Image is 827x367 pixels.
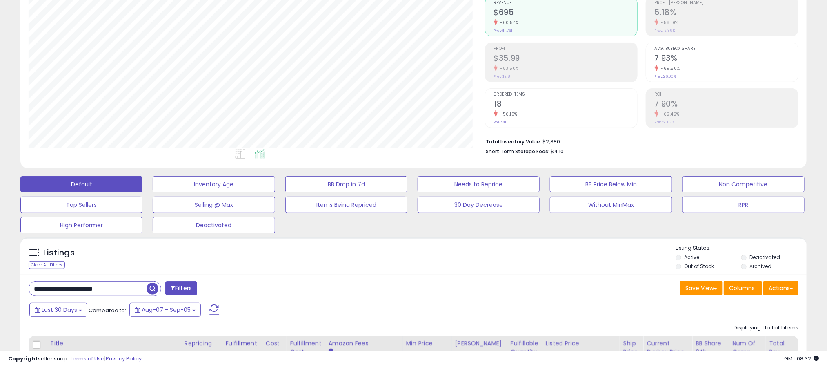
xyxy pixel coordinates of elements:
[769,339,799,356] div: Total Rev.
[50,339,178,348] div: Title
[682,176,805,192] button: Non Competitive
[486,148,550,155] b: Short Term Storage Fees:
[185,339,219,348] div: Repricing
[290,339,322,356] div: Fulfillment Cost
[129,303,201,317] button: Aug-07 - Sep-05
[655,47,798,51] span: Avg. Buybox Share
[734,324,798,332] div: Displaying 1 to 1 of 1 items
[418,197,540,213] button: 30 Day Decrease
[8,355,38,363] strong: Copyright
[655,54,798,65] h2: 7.93%
[655,120,675,125] small: Prev: 21.02%
[655,99,798,110] h2: 7.90%
[623,339,640,356] div: Ship Price
[406,339,448,348] div: Min Price
[42,306,77,314] span: Last 30 Days
[724,281,762,295] button: Columns
[494,120,507,125] small: Prev: 41
[43,247,75,259] h5: Listings
[749,263,771,270] label: Archived
[486,136,792,146] li: $2,380
[494,74,510,79] small: Prev: $218
[498,111,518,117] small: -56.10%
[551,148,564,155] span: $4.10
[498,20,519,26] small: -60.54%
[685,263,714,270] label: Out of Stock
[680,281,723,295] button: Save View
[29,261,65,269] div: Clear All Filters
[106,355,142,363] a: Privacy Policy
[696,339,725,356] div: BB Share 24h.
[550,197,672,213] button: Without MinMax
[20,197,142,213] button: Top Sellers
[729,284,755,292] span: Columns
[676,244,807,252] p: Listing States:
[89,307,126,314] span: Compared to:
[749,254,780,261] label: Deactivated
[486,138,542,145] b: Total Inventory Value:
[550,176,672,192] button: BB Price Below Min
[494,8,637,19] h2: $695
[494,99,637,110] h2: 18
[70,355,104,363] a: Terms of Use
[153,197,275,213] button: Selling @ Max
[418,176,540,192] button: Needs to Reprice
[546,339,616,348] div: Listed Price
[655,8,798,19] h2: 5.18%
[285,197,407,213] button: Items Being Repriced
[763,281,798,295] button: Actions
[511,339,539,356] div: Fulfillable Quantity
[20,176,142,192] button: Default
[732,339,762,356] div: Num of Comp.
[498,65,519,72] small: -83.50%
[153,176,275,192] button: Inventory Age
[682,197,805,213] button: RPR
[658,20,679,26] small: -58.19%
[455,339,504,348] div: [PERSON_NAME]
[658,65,680,72] small: -69.50%
[494,92,637,97] span: Ordered Items
[266,339,283,348] div: Cost
[494,28,513,33] small: Prev: $1,761
[655,74,676,79] small: Prev: 26.00%
[20,217,142,233] button: High Performer
[153,217,275,233] button: Deactivated
[165,281,197,295] button: Filters
[8,355,142,363] div: seller snap | |
[655,28,676,33] small: Prev: 12.39%
[226,339,259,348] div: Fulfillment
[658,111,680,117] small: -62.42%
[685,254,700,261] label: Active
[494,1,637,5] span: Revenue
[29,303,87,317] button: Last 30 Days
[655,1,798,5] span: Profit [PERSON_NAME]
[494,54,637,65] h2: $35.99
[655,92,798,97] span: ROI
[647,339,689,356] div: Current Buybox Price
[285,176,407,192] button: BB Drop in 7d
[329,339,399,348] div: Amazon Fees
[784,355,819,363] span: 2025-10-6 08:32 GMT
[494,47,637,51] span: Profit
[142,306,191,314] span: Aug-07 - Sep-05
